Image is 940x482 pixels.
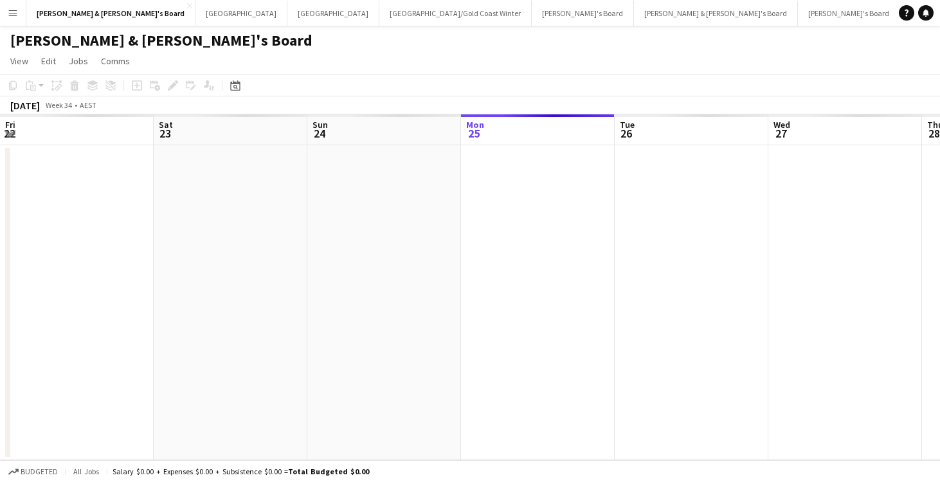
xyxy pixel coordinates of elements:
span: 24 [311,126,328,141]
span: Tue [620,119,635,130]
button: Budgeted [6,465,60,479]
button: [PERSON_NAME]'s Board [532,1,634,26]
span: Sat [159,119,173,130]
span: Fri [5,119,15,130]
span: 23 [157,126,173,141]
div: Salary $0.00 + Expenses $0.00 + Subsistence $0.00 = [113,467,369,476]
span: 27 [772,126,790,141]
button: [PERSON_NAME] & [PERSON_NAME]'s Board [634,1,798,26]
span: Mon [466,119,484,130]
span: Sun [312,119,328,130]
span: Jobs [69,55,88,67]
button: [GEOGRAPHIC_DATA]/Gold Coast Winter [379,1,532,26]
span: View [10,55,28,67]
span: Comms [101,55,130,67]
div: [DATE] [10,99,40,112]
h1: [PERSON_NAME] & [PERSON_NAME]'s Board [10,31,312,50]
span: 25 [464,126,484,141]
a: View [5,53,33,69]
span: 26 [618,126,635,141]
span: All jobs [71,467,102,476]
span: 22 [3,126,15,141]
span: Total Budgeted $0.00 [288,467,369,476]
span: Wed [773,119,790,130]
button: [PERSON_NAME]'s Board [798,1,900,26]
a: Comms [96,53,135,69]
span: Week 34 [42,100,75,110]
a: Edit [36,53,61,69]
a: Jobs [64,53,93,69]
button: [PERSON_NAME] & [PERSON_NAME]'s Board [26,1,195,26]
button: [GEOGRAPHIC_DATA] [287,1,379,26]
span: Edit [41,55,56,67]
div: AEST [80,100,96,110]
span: Budgeted [21,467,58,476]
button: [GEOGRAPHIC_DATA] [195,1,287,26]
